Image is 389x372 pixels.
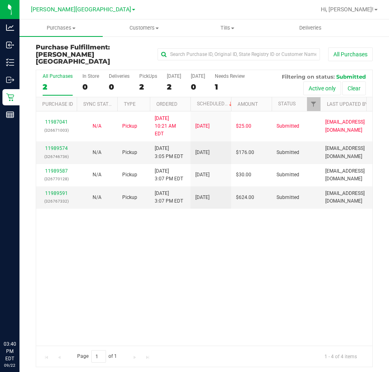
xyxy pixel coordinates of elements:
[238,101,258,107] a: Amount
[195,194,210,201] span: [DATE]
[45,145,68,151] a: 11989574
[82,82,99,92] div: 0
[288,24,333,32] span: Deliveries
[195,122,210,130] span: [DATE]
[19,19,103,36] a: Purchases
[327,101,368,107] a: Last Updated By
[321,6,374,13] span: Hi, [PERSON_NAME]!
[6,58,14,66] inline-svg: Inventory
[307,97,320,111] a: Filter
[8,307,32,331] iframe: Resource center
[4,340,16,362] p: 03:40 PM EDT
[342,81,366,95] button: Clear
[155,190,183,205] span: [DATE] 3:07 PM EDT
[6,93,14,101] inline-svg: Retail
[6,41,14,49] inline-svg: Inbound
[269,19,352,36] a: Deliveries
[122,171,137,179] span: Pickup
[4,362,16,368] p: 09/22
[186,19,269,36] a: Tills
[336,73,366,80] span: Submitted
[41,153,72,160] p: (326746736)
[93,171,102,179] button: N/A
[83,101,115,107] a: Sync Status
[93,150,102,155] span: Not Applicable
[93,122,102,130] button: N/A
[215,73,245,79] div: Needs Review
[43,73,73,79] div: All Purchases
[277,171,299,179] span: Submitted
[41,126,72,134] p: (326671003)
[93,123,102,129] span: Not Applicable
[43,82,73,92] div: 2
[303,81,341,95] button: Active only
[155,145,183,160] span: [DATE] 3:05 PM EDT
[41,175,72,183] p: (326770128)
[236,122,251,130] span: $25.00
[139,73,157,79] div: PickUps
[155,115,186,138] span: [DATE] 10:21 AM EDT
[41,197,72,205] p: (326767332)
[24,306,34,316] iframe: Resource center unread badge
[93,195,102,200] span: Not Applicable
[277,194,299,201] span: Submitted
[6,76,14,84] inline-svg: Outbound
[236,194,254,201] span: $624.00
[31,6,131,13] span: [PERSON_NAME][GEOGRAPHIC_DATA]
[236,171,251,179] span: $30.00
[122,122,137,130] span: Pickup
[282,73,335,80] span: Filtering on status:
[93,194,102,201] button: N/A
[215,82,245,92] div: 1
[195,171,210,179] span: [DATE]
[103,19,186,36] a: Customers
[42,101,73,107] a: Purchase ID
[236,149,254,156] span: $176.00
[167,82,181,92] div: 2
[36,51,110,66] span: [PERSON_NAME][GEOGRAPHIC_DATA]
[36,44,148,65] h3: Purchase Fulfillment:
[70,350,124,363] span: Page of 1
[328,47,373,61] button: All Purchases
[167,73,181,79] div: [DATE]
[93,149,102,156] button: N/A
[158,48,320,60] input: Search Purchase ID, Original ID, State Registry ID or Customer Name...
[6,24,14,32] inline-svg: Analytics
[195,149,210,156] span: [DATE]
[186,24,269,32] span: Tills
[197,101,234,107] a: Scheduled
[278,101,296,107] a: Status
[45,168,68,174] a: 11989587
[139,82,157,92] div: 2
[155,167,183,183] span: [DATE] 3:07 PM EDT
[191,82,205,92] div: 0
[45,190,68,196] a: 11989591
[93,172,102,177] span: Not Applicable
[91,350,106,363] input: 1
[109,73,130,79] div: Deliveries
[122,194,137,201] span: Pickup
[45,119,68,125] a: 11987041
[109,82,130,92] div: 0
[156,101,177,107] a: Ordered
[82,73,99,79] div: In Store
[318,350,363,362] span: 1 - 4 of 4 items
[122,149,137,156] span: Pickup
[277,149,299,156] span: Submitted
[277,122,299,130] span: Submitted
[191,73,205,79] div: [DATE]
[124,101,136,107] a: Type
[19,24,103,32] span: Purchases
[103,24,186,32] span: Customers
[6,111,14,119] inline-svg: Reports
